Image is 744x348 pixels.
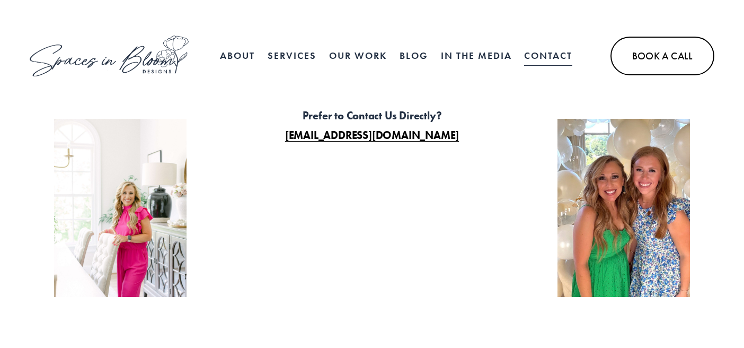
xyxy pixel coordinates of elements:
a: In the Media [441,45,512,66]
a: Contact [524,45,572,66]
a: Book A Call [610,37,714,75]
a: Our Work [329,45,387,66]
strong: Prefer to Contact Us Directly? [303,109,442,122]
span: Services [268,46,316,66]
a: [EMAIL_ADDRESS][DOMAIN_NAME] [285,128,459,142]
a: folder dropdown [268,45,316,66]
a: Blog [400,45,428,66]
a: About [220,45,255,66]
